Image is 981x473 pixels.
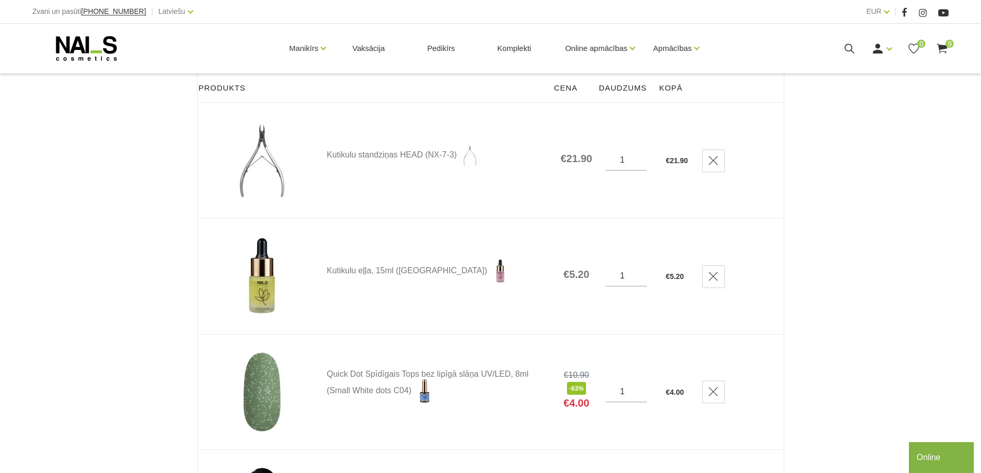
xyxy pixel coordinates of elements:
span: € [666,272,670,281]
a: Kutikulu eļļa, 15ml ([GEOGRAPHIC_DATA]) [327,258,547,284]
span: €4.00 [563,397,589,409]
a: 0 [907,42,920,55]
span: €5.20 [563,268,589,281]
span: [PHONE_NUMBER] [81,7,146,15]
th: Kopā [653,74,689,103]
a: Online apmācības [565,28,627,69]
th: Daudzums [593,74,653,103]
a: Kutikulu standziņas HEAD (NX-7-3) [327,143,547,168]
span: 0 [917,40,925,48]
a: Komplekti [489,24,540,73]
a: Vaksācija [344,24,393,73]
th: Produkts [197,74,548,103]
img: Quick Dot Tops – virsējais pārklājums bez lipīgā slāņa. Aktuālais trends modernam manikīra noslēg... [411,378,437,404]
a: EUR [866,5,882,17]
a: Latviešu [159,5,185,17]
a: [PHONE_NUMBER] [81,8,146,15]
a: Quick Dot Spīdīgais Tops bez lipīgā slāņa UV/LED, 8ml (Small White dots C04) [327,370,547,404]
span: | [894,5,897,18]
a: 9 [936,42,949,55]
th: Cena [548,74,593,103]
s: €10.90 [564,371,589,379]
span: -63% [567,382,587,395]
img: Quick Dot Spīdīgais Tops bez lipīgā slāņa UV/LED, 8ml (Small White dots C04) [211,350,314,434]
span: 4.00 [670,388,684,396]
span: € [666,156,670,165]
span: € [666,388,670,396]
a: Delete [702,149,725,172]
a: Delete [702,380,725,404]
iframe: chat widget [909,440,976,473]
span: 5.20 [670,272,684,281]
div: Zvani un pasūti [32,5,146,18]
img: Mitrinoša, mīkstinoša un aromātiska kutikulas eļļa. Bagāta ar nepieciešamo omega-3, 6 un 9, kā ar... [487,258,513,284]
img: Kutikulu standziņu raksturojumi: NY – 1 – 3 NY – 1 – 5 NY – 1 – 7 Medicīnisks nerūsējošais tēraud... [457,143,483,168]
span: | [151,5,153,18]
a: Delete [702,265,725,288]
a: Manikīrs [289,28,319,69]
a: Pedikīrs [419,24,463,73]
img: Kutikulu eļļa, 15ml (Banana) [211,234,314,319]
span: 21.90 [670,156,688,165]
img: Kutikulu standziņas HEAD (NX-7-3) [211,118,314,203]
a: Apmācības [653,28,692,69]
span: 9 [945,40,954,48]
span: €21.90 [561,152,592,165]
